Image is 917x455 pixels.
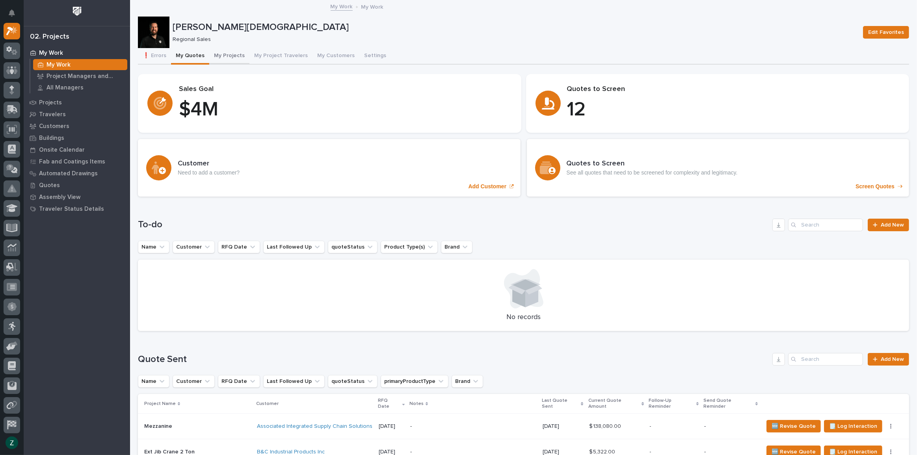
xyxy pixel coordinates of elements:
p: [DATE] [379,423,404,430]
p: [PERSON_NAME][DEMOGRAPHIC_DATA] [173,22,857,33]
a: Travelers [24,108,130,120]
button: RFQ Date [218,375,260,388]
a: My Work [30,59,130,70]
button: My Customers [312,48,359,65]
p: My Work [47,61,71,69]
p: Quotes to Screen [567,85,900,94]
h1: To-do [138,219,769,230]
a: Automated Drawings [24,167,130,179]
a: My Work [331,2,353,11]
p: No records [147,313,900,322]
p: Fab and Coatings Items [39,158,105,165]
p: Customers [39,123,69,130]
p: See all quotes that need to be screened for complexity and legitimacy. [567,169,738,176]
button: Brand [452,375,483,388]
p: Project Managers and Engineers [47,73,124,80]
a: Customers [24,120,130,132]
p: Traveler Status Details [39,206,104,213]
p: Notes [409,399,424,408]
button: 🆕 Revise Quote [766,420,821,433]
a: Add Customer [138,139,521,197]
a: Fab and Coatings Items [24,156,130,167]
p: $ 4 M [179,98,512,122]
p: RFQ Date [378,396,400,411]
a: My Work [24,47,130,59]
input: Search [788,219,863,231]
a: Quotes [24,179,130,191]
p: $ 138,080.00 [589,422,623,430]
h3: Customer [178,160,240,168]
span: Edit Favorites [868,28,904,37]
button: Customer [173,375,215,388]
p: Follow-Up Reminder [649,396,694,411]
p: Last Quote Sent [542,396,579,411]
p: Quotes [39,182,60,189]
img: Workspace Logo [70,4,84,19]
p: Project Name [144,399,176,408]
a: Onsite Calendar [24,144,130,156]
input: Search [788,353,863,366]
a: Screen Quotes [527,139,910,197]
button: Product Type(s) [381,241,438,253]
a: Add New [868,353,909,366]
button: Customer [173,241,215,253]
button: Notifications [4,5,20,21]
a: Traveler Status Details [24,203,130,215]
button: Brand [441,241,472,253]
button: RFQ Date [218,241,260,253]
button: Last Followed Up [263,241,325,253]
p: Mezzanine [144,422,174,430]
button: Name [138,241,169,253]
button: Name [138,375,169,388]
p: All Managers [47,84,84,91]
button: Settings [359,48,391,65]
h3: Quotes to Screen [567,160,738,168]
p: Travelers [39,111,66,118]
p: 12 [567,98,900,122]
span: 🗒️ Log Interaction [829,422,877,431]
button: Edit Favorites [863,26,909,39]
p: Regional Sales [173,36,854,43]
p: Add Customer [469,183,506,190]
button: Last Followed Up [263,375,325,388]
h1: Quote Sent [138,354,769,365]
p: Onsite Calendar [39,147,85,154]
p: - [410,423,537,430]
p: - [650,423,698,430]
button: primaryProductType [381,375,448,388]
span: Add New [881,222,904,228]
a: Project Managers and Engineers [30,71,130,82]
p: Screen Quotes [856,183,895,190]
p: Automated Drawings [39,170,98,177]
button: quoteStatus [328,241,378,253]
tr: MezzanineMezzanine Associated Integrated Supply Chain Solutions [DATE]-[DATE]$ 138,080.00$ 138,08... [138,414,909,439]
p: Need to add a customer? [178,169,240,176]
span: 🆕 Revise Quote [772,422,816,431]
button: My Projects [209,48,249,65]
button: quoteStatus [328,375,378,388]
button: My Quotes [171,48,209,65]
a: Associated Integrated Supply Chain Solutions [257,423,372,430]
p: Projects [39,99,62,106]
a: Assembly View [24,191,130,203]
button: 🗒️ Log Interaction [824,420,882,433]
span: Add New [881,357,904,362]
a: All Managers [30,82,130,93]
p: Sales Goal [179,85,512,94]
p: Current Quote Amount [588,396,640,411]
a: Projects [24,97,130,108]
p: Customer [256,399,279,408]
p: My Work [361,2,383,11]
button: My Project Travelers [249,48,312,65]
a: Buildings [24,132,130,144]
a: Add New [868,219,909,231]
p: Assembly View [39,194,80,201]
p: Send Quote Reminder [703,396,753,411]
p: - [704,423,757,430]
button: users-avatar [4,435,20,451]
div: 02. Projects [30,33,69,41]
p: [DATE] [543,423,582,430]
p: My Work [39,50,63,57]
